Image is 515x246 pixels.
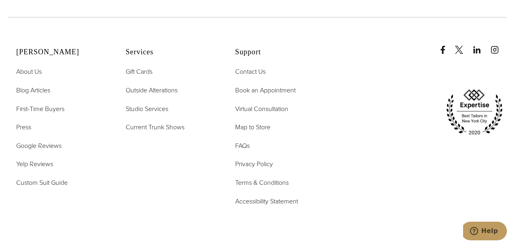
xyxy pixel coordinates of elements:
h2: Services [126,48,215,57]
a: instagram [491,38,507,54]
h2: [PERSON_NAME] [16,48,105,57]
span: Yelp Reviews [16,159,53,169]
a: Current Trunk Shows [126,122,185,133]
a: Contact Us [235,66,266,77]
a: Blog Articles [16,85,50,96]
a: Custom Suit Guide [16,178,68,188]
a: Accessibility Statement [235,196,298,207]
a: Yelp Reviews [16,159,53,169]
a: Terms & Conditions [235,178,289,188]
span: Blog Articles [16,86,50,95]
span: Current Trunk Shows [126,122,185,132]
a: Privacy Policy [235,159,273,169]
span: Map to Store [235,122,270,132]
span: Accessibility Statement [235,197,298,206]
a: linkedin [473,38,489,54]
a: Outside Alterations [126,85,178,96]
a: Book an Appointment [235,85,296,96]
iframe: Opens a widget where you can chat to one of our agents [463,222,507,242]
a: Map to Store [235,122,270,133]
a: x/twitter [455,38,471,54]
nav: Alan David Footer Nav [16,66,105,188]
a: Gift Cards [126,66,152,77]
span: Privacy Policy [235,159,273,169]
a: FAQs [235,141,250,151]
span: Terms & Conditions [235,178,289,187]
a: Facebook [439,38,453,54]
span: FAQs [235,141,250,150]
span: Book an Appointment [235,86,296,95]
span: Outside Alterations [126,86,178,95]
span: Contact Us [235,67,266,76]
a: Google Reviews [16,141,62,151]
span: Press [16,122,31,132]
nav: Services Footer Nav [126,66,215,132]
a: About Us [16,66,42,77]
nav: Support Footer Nav [235,66,324,206]
a: Press [16,122,31,133]
a: First-Time Buyers [16,104,64,114]
img: expertise, best tailors in new york city 2020 [442,86,507,138]
a: Virtual Consultation [235,104,288,114]
h2: Support [235,48,324,57]
span: About Us [16,67,42,76]
span: Custom Suit Guide [16,178,68,187]
span: Google Reviews [16,141,62,150]
a: Studio Services [126,104,168,114]
span: Gift Cards [126,67,152,76]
